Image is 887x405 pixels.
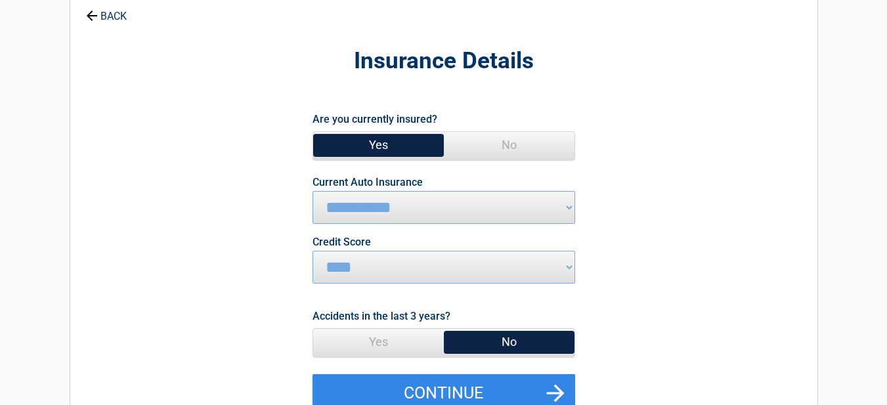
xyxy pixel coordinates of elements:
[142,46,745,77] h2: Insurance Details
[313,132,444,158] span: Yes
[313,307,450,325] label: Accidents in the last 3 years?
[444,329,574,355] span: No
[313,237,371,247] label: Credit Score
[313,177,423,188] label: Current Auto Insurance
[313,329,444,355] span: Yes
[313,110,437,128] label: Are you currently insured?
[444,132,574,158] span: No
